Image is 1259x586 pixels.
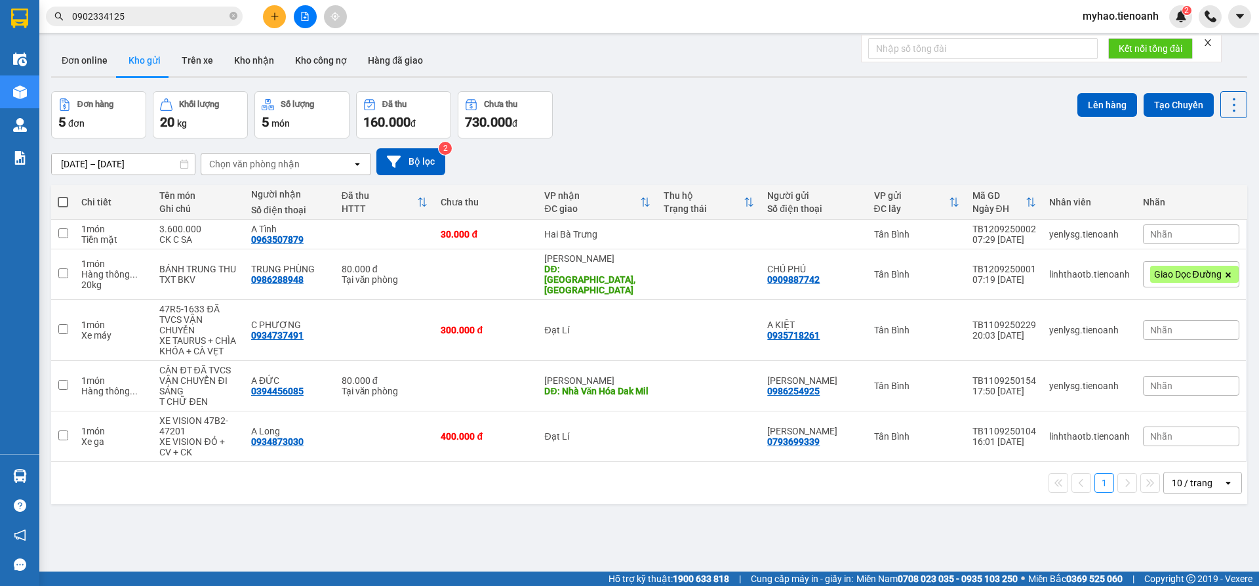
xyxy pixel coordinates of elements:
[51,45,118,76] button: Đơn online
[512,118,517,129] span: đ
[251,426,329,436] div: A Long
[251,320,329,330] div: C PHƯỢNG
[441,325,531,335] div: 300.000 đ
[767,386,820,396] div: 0986254925
[251,375,329,386] div: A ĐỨC
[382,100,407,109] div: Đã thu
[544,264,650,295] div: DĐ: QUẢNG TÍN, ĐẮK NÔNG
[81,259,146,269] div: 1 món
[874,381,959,391] div: Tân Bình
[972,264,1036,274] div: TB1209250001
[1205,10,1216,22] img: phone-icon
[767,436,820,447] div: 0793699339
[1132,572,1134,586] span: |
[972,190,1026,201] div: Mã GD
[159,415,237,436] div: XE VISION 47B2-47201
[81,320,146,330] div: 1 món
[342,264,428,274] div: 80.000 đ
[52,154,195,175] input: Select a date range.
[159,304,237,335] div: 47R5-1633 ĐÃ TVCS VẬN CHUYỂN
[251,264,329,274] div: TRUNG PHÙNG
[458,91,553,138] button: Chưa thu730.000đ
[159,224,237,234] div: 3.600.000
[1143,197,1239,207] div: Nhãn
[352,159,363,169] svg: open
[874,229,959,240] div: Tân Bình
[767,274,820,285] div: 0909887742
[1175,10,1187,22] img: icon-new-feature
[544,253,650,264] div: [PERSON_NAME]
[751,572,853,586] span: Cung cấp máy in - giấy in:
[230,10,237,23] span: close-circle
[1150,431,1172,442] span: Nhãn
[81,234,146,245] div: Tiền mặt
[1028,572,1123,586] span: Miền Bắc
[767,320,860,330] div: A KIỆT
[230,12,237,20] span: close-circle
[767,375,860,386] div: C PHƯƠNG
[251,189,329,199] div: Người nhận
[657,185,761,220] th: Toggle SortBy
[14,558,26,571] span: message
[159,396,237,407] div: T CHỮ ĐEN
[159,234,237,245] div: CK C SA
[441,229,531,240] div: 30.000 đ
[1094,473,1114,493] button: 1
[1021,576,1025,581] span: ⚪️
[972,274,1036,285] div: 07:19 [DATE]
[177,118,187,129] span: kg
[898,574,1018,584] strong: 0708 023 035 - 0935 103 250
[1066,574,1123,584] strong: 0369 525 060
[251,224,329,234] div: A Tình
[159,335,237,356] div: XE TAURUS + CHÌA KHÓA + CÀ VẸT
[972,203,1026,214] div: Ngày ĐH
[972,375,1036,386] div: TB1109250154
[363,114,410,130] span: 160.000
[58,114,66,130] span: 5
[609,572,729,586] span: Hỗ trợ kỹ thuật:
[544,203,640,214] div: ĐC giao
[14,529,26,541] span: notification
[1119,41,1182,56] span: Kết nối tổng đài
[1049,197,1130,207] div: Nhân viên
[664,190,744,201] div: Thu hộ
[330,12,340,21] span: aim
[1150,229,1172,240] span: Nhãn
[544,229,650,240] div: Hai Bà Trưng
[81,375,146,386] div: 1 món
[160,114,174,130] span: 20
[1144,93,1214,117] button: Tạo Chuyến
[868,38,1098,59] input: Nhập số tổng đài
[972,330,1036,341] div: 20:03 [DATE]
[664,203,744,214] div: Trạng thái
[1150,381,1172,391] span: Nhãn
[342,386,428,396] div: Tại văn phòng
[81,197,146,207] div: Chi tiết
[81,330,146,341] div: Xe máy
[1223,478,1233,488] svg: open
[972,234,1036,245] div: 07:29 [DATE]
[13,52,27,66] img: warehouse-icon
[1077,93,1137,117] button: Lên hàng
[171,45,224,76] button: Trên xe
[1184,6,1189,15] span: 2
[1049,269,1130,280] div: linhthaotb.tienoanh
[1072,8,1169,24] span: myhao.tienoanh
[300,12,310,21] span: file-add
[224,45,285,76] button: Kho nhận
[356,91,451,138] button: Đã thu160.000đ
[1150,325,1172,335] span: Nhãn
[357,45,433,76] button: Hàng đã giao
[179,100,219,109] div: Khối lượng
[544,190,640,201] div: VP nhận
[874,269,959,280] div: Tân Bình
[342,274,428,285] div: Tại văn phòng
[335,185,435,220] th: Toggle SortBy
[1186,574,1195,583] span: copyright
[251,386,304,396] div: 0394456085
[972,320,1036,330] div: TB1109250229
[1172,476,1212,490] div: 10 / trang
[1228,5,1251,28] button: caret-down
[159,274,237,285] div: TXT BKV
[465,114,512,130] span: 730.000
